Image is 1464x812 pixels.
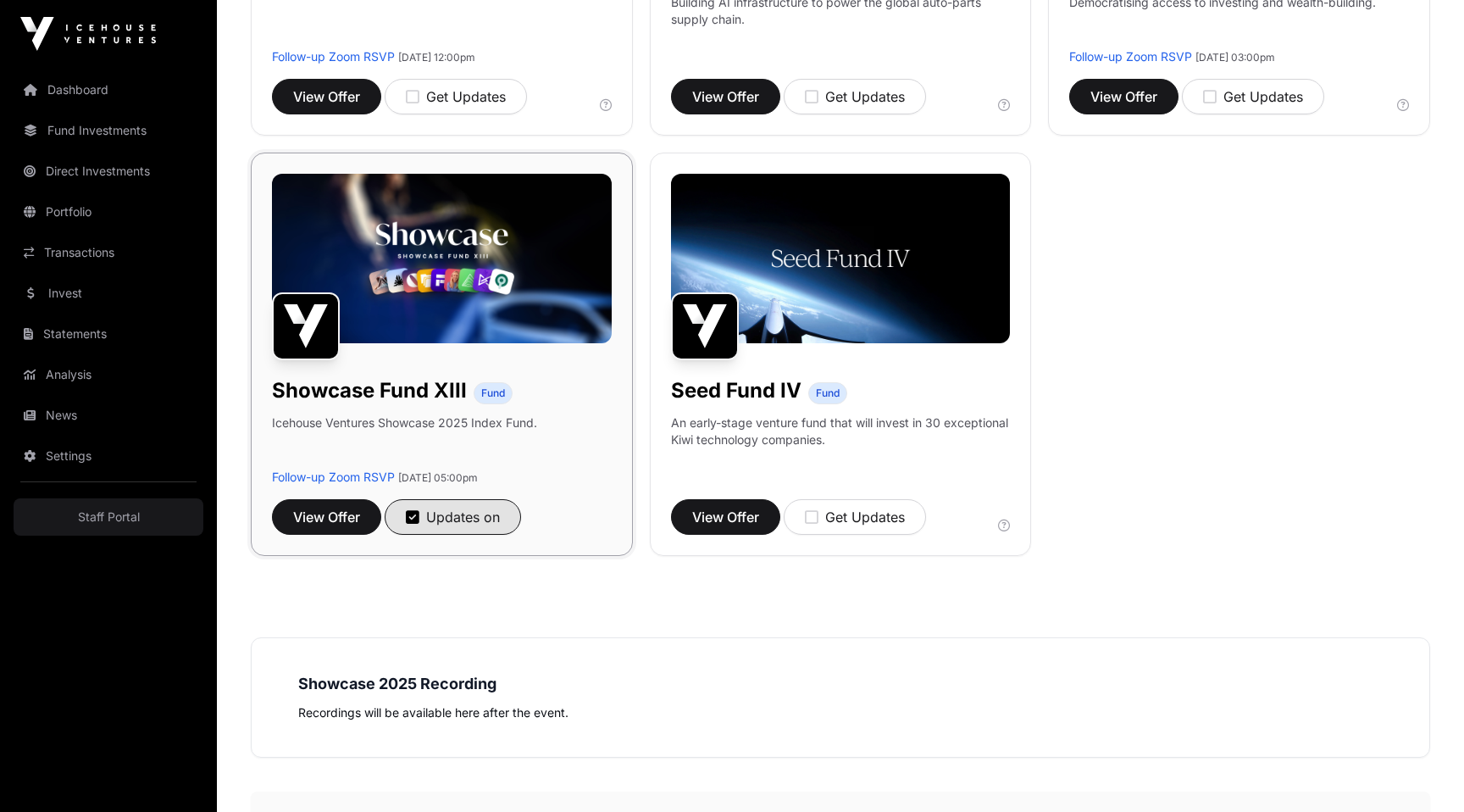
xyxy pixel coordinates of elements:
[14,275,203,312] a: Invest
[385,499,521,535] button: Updates on
[671,79,780,114] button: View Offer
[671,499,780,535] button: View Offer
[272,377,467,404] h1: Showcase Fund XIII
[692,507,759,527] span: View Offer
[20,17,156,51] img: Icehouse Ventures Logo
[14,437,203,475] a: Settings
[481,387,505,400] span: Fund
[671,414,1011,448] p: An early-stage venture fund that will invest in 30 exceptional Kiwi technology companies.
[1069,49,1192,64] a: Follow-up Zoom RSVP
[14,193,203,231] a: Portfolio
[784,79,926,114] button: Get Updates
[1090,86,1157,107] span: View Offer
[14,356,203,393] a: Analysis
[784,499,926,535] button: Get Updates
[692,86,759,107] span: View Offer
[398,51,475,64] span: [DATE] 12:00pm
[671,377,801,404] h1: Seed Fund IV
[1379,731,1464,812] iframe: Chat Widget
[272,49,395,64] a: Follow-up Zoom RSVP
[1069,79,1178,114] button: View Offer
[14,112,203,149] a: Fund Investments
[272,470,395,484] a: Follow-up Zoom RSVP
[406,86,506,107] div: Get Updates
[14,498,203,536] a: Staff Portal
[298,675,496,692] strong: Showcase 2025 Recording
[272,79,381,114] button: View Offer
[14,315,203,353] a: Statements
[293,86,360,107] span: View Offer
[272,414,537,431] p: Icehouse Ventures Showcase 2025 Index Fund.
[272,174,612,343] img: Showcase-Fund-Banner-1.jpg
[14,234,203,271] a: Transactions
[406,507,500,527] div: Updates on
[805,86,905,107] div: Get Updates
[298,703,1383,723] p: Recordings will be available here after the event.
[14,397,203,434] a: News
[385,79,527,114] button: Get Updates
[14,153,203,190] a: Direct Investments
[398,471,478,484] span: [DATE] 05:00pm
[293,507,360,527] span: View Offer
[816,387,840,400] span: Fund
[1195,51,1275,64] span: [DATE] 03:00pm
[671,292,739,360] img: Seed Fund IV
[272,292,340,360] img: Showcase Fund XIII
[1182,79,1324,114] button: Get Updates
[272,499,381,535] button: View Offer
[14,71,203,108] a: Dashboard
[805,507,905,527] div: Get Updates
[671,174,1011,343] img: Seed-Fund-4_Banner.jpg
[1203,86,1303,107] div: Get Updates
